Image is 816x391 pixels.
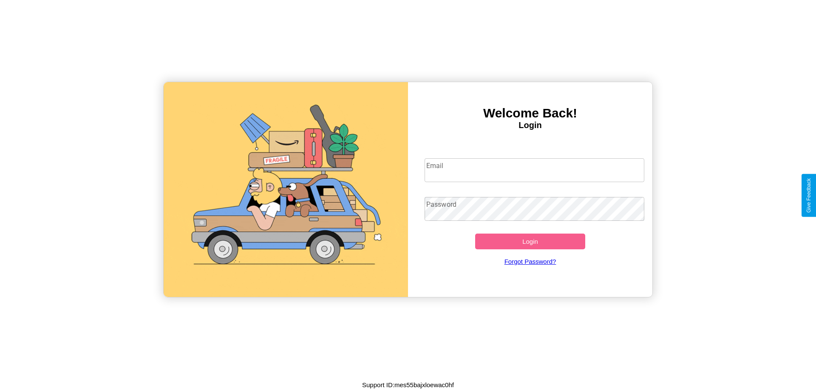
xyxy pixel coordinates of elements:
[164,82,408,297] img: gif
[408,106,652,120] h3: Welcome Back!
[475,234,585,249] button: Login
[408,120,652,130] h4: Login
[806,178,812,213] div: Give Feedback
[420,249,640,274] a: Forgot Password?
[362,379,454,391] p: Support ID: mes55bajxloewac0hf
